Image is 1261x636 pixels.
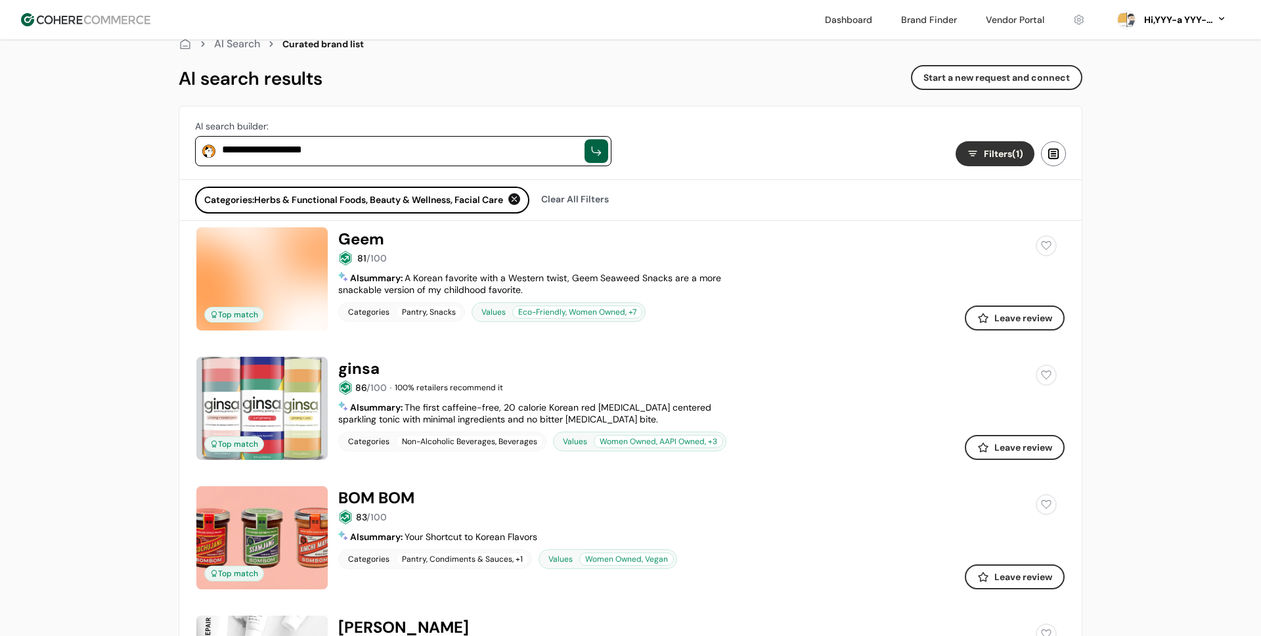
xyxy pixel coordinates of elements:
span: summary [359,401,401,413]
span: Categories: Herbs & Functional Foods, Beauty & Wellness, Facial Care [204,193,503,207]
button: add to favorite [1033,362,1059,388]
button: Start a new request and connect [911,65,1082,90]
span: AI : [350,401,405,413]
button: add to favorite [1033,491,1059,518]
img: Cohere Logo [21,13,150,26]
span: Your Shortcut to Korean Flavors [405,531,537,543]
span: summary [359,272,401,284]
span: Filters (1) [984,147,1023,161]
span: A Korean favorite with a Western twist, Geem Seaweed Snacks are a more snackable version of my ch... [338,272,721,296]
button: Filters(1) [956,141,1034,166]
span: AI : [350,272,405,284]
div: Clear All Filters [535,187,615,212]
div: Hi, YYY-a YYY-aa [1141,13,1214,27]
div: AI search results [179,65,322,93]
span: The first caffeine-free, 20 calorie Korean red [MEDICAL_DATA] centered sparkling tonic with minim... [338,401,711,425]
div: AI search builder: [195,120,611,133]
span: summary [359,531,401,543]
div: Curated brand list [282,37,364,51]
button: add to favorite [1033,233,1059,259]
div: AI Search [214,36,260,52]
span: AI : [350,531,405,543]
svg: 0 percent [1117,10,1136,30]
button: Hi,YYY-a YYY-aa [1141,13,1227,27]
